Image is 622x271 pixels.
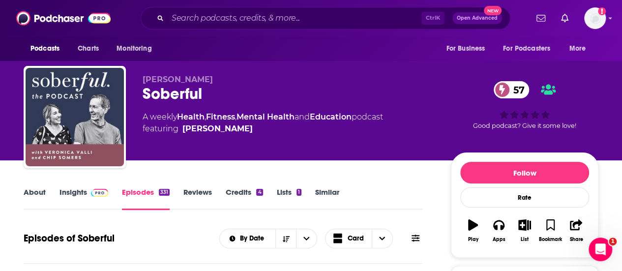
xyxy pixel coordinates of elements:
div: Search podcasts, credits, & more... [141,7,510,30]
button: Choose View [325,229,393,248]
button: open menu [497,39,564,58]
div: Share [569,237,583,242]
a: About [24,187,46,210]
span: 1 [609,238,617,245]
a: Veronica Valli [182,123,253,135]
a: Lists1 [277,187,301,210]
button: open menu [439,39,497,58]
h1: Episodes of Soberful [24,232,115,244]
a: 57 [494,81,530,98]
span: Card [348,235,364,242]
iframe: Intercom live chat [589,238,612,261]
button: Follow [460,162,589,183]
a: Charts [71,39,105,58]
div: 4 [256,189,263,196]
img: Soberful [26,68,124,166]
button: open menu [220,235,275,242]
span: Podcasts [30,42,59,56]
span: By Date [240,235,267,242]
span: , [235,112,237,121]
span: Open Advanced [457,16,498,21]
div: 1 [296,189,301,196]
div: Apps [493,237,505,242]
div: A weekly podcast [143,111,383,135]
a: InsightsPodchaser Pro [59,187,108,210]
button: List [512,213,537,248]
a: Show notifications dropdown [533,10,549,27]
button: Show profile menu [584,7,606,29]
span: New [484,6,502,15]
img: Podchaser - Follow, Share and Rate Podcasts [16,9,111,28]
span: Good podcast? Give it some love! [473,122,576,129]
button: open menu [563,39,598,58]
a: Health [177,112,205,121]
button: Sort Direction [275,229,296,248]
button: open menu [24,39,72,58]
span: featuring [143,123,383,135]
a: Show notifications dropdown [557,10,572,27]
span: Monitoring [117,42,151,56]
span: For Business [446,42,485,56]
button: Apps [486,213,511,248]
button: Play [460,213,486,248]
button: Share [563,213,589,248]
span: [PERSON_NAME] [143,75,213,84]
div: Bookmark [539,237,562,242]
a: Credits4 [226,187,263,210]
img: User Profile [584,7,606,29]
div: 57Good podcast? Give it some love! [451,75,598,136]
a: Mental Health [237,112,295,121]
img: Podchaser Pro [91,189,108,197]
div: Rate [460,187,589,208]
button: Bookmark [537,213,563,248]
span: Logged in as LBraverman [584,7,606,29]
div: List [521,237,529,242]
span: Ctrl K [421,12,444,25]
svg: Add a profile image [598,7,606,15]
button: Open AdvancedNew [452,12,502,24]
span: and [295,112,310,121]
a: Episodes331 [122,187,170,210]
div: Play [468,237,478,242]
span: For Podcasters [503,42,550,56]
span: , [205,112,206,121]
a: Reviews [183,187,212,210]
span: More [569,42,586,56]
input: Search podcasts, credits, & more... [168,10,421,26]
a: Similar [315,187,339,210]
button: open menu [296,229,317,248]
button: open menu [110,39,164,58]
a: Fitness [206,112,235,121]
div: 331 [159,189,170,196]
span: 57 [504,81,530,98]
a: Education [310,112,352,121]
span: Charts [78,42,99,56]
h2: Choose List sort [219,229,317,248]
